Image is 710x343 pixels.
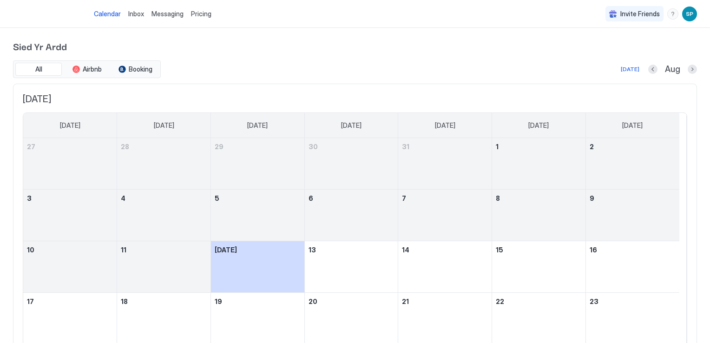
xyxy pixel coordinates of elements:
span: [DATE] [622,121,643,130]
span: 17 [27,297,34,305]
span: Airbnb [83,65,102,73]
td: August 6, 2025 [304,190,398,241]
a: July 31, 2025 [398,138,492,155]
a: August 18, 2025 [117,293,210,310]
div: [DATE] [621,65,639,73]
a: August 22, 2025 [492,293,585,310]
a: August 12, 2025 [211,241,304,258]
span: 3 [27,194,32,202]
a: August 2, 2025 [586,138,679,155]
span: [DATE] [154,121,174,130]
span: 16 [590,246,597,254]
span: [DATE] [215,246,237,254]
td: July 27, 2025 [23,138,117,190]
div: tab-group [13,60,161,78]
td: August 5, 2025 [210,190,304,241]
td: August 13, 2025 [304,241,398,293]
a: Monday [145,113,184,138]
span: [DATE] [435,121,455,130]
td: July 29, 2025 [210,138,304,190]
button: Airbnb [64,63,110,76]
a: Calendar [94,9,121,19]
td: August 8, 2025 [492,190,586,241]
td: August 10, 2025 [23,241,117,293]
td: August 7, 2025 [398,190,492,241]
span: 2 [590,143,594,151]
span: 6 [309,194,313,202]
button: Next month [688,65,697,74]
a: Saturday [613,113,652,138]
a: August 8, 2025 [492,190,585,207]
span: 28 [121,143,129,151]
td: July 31, 2025 [398,138,492,190]
a: August 6, 2025 [305,190,398,207]
span: Invite Friends [620,10,660,18]
span: [DATE] [341,121,362,130]
a: August 5, 2025 [211,190,304,207]
div: User profile [682,7,697,21]
span: Calendar [94,10,121,18]
td: August 4, 2025 [117,190,211,241]
a: August 7, 2025 [398,190,492,207]
div: menu [667,8,678,20]
td: August 1, 2025 [492,138,586,190]
a: August 17, 2025 [23,293,117,310]
a: Thursday [426,113,465,138]
td: August 2, 2025 [585,138,679,190]
a: Messaging [151,9,184,19]
a: Friday [519,113,558,138]
a: Wednesday [332,113,371,138]
td: July 28, 2025 [117,138,211,190]
a: August 15, 2025 [492,241,585,258]
a: August 1, 2025 [492,138,585,155]
a: August 13, 2025 [305,241,398,258]
span: 23 [590,297,598,305]
span: [DATE] [60,121,80,130]
a: August 16, 2025 [586,241,679,258]
span: 9 [590,194,594,202]
a: August 23, 2025 [586,293,679,310]
td: August 12, 2025 [210,241,304,293]
span: 30 [309,143,318,151]
span: 19 [215,297,222,305]
span: [DATE] [528,121,549,130]
a: July 27, 2025 [23,138,117,155]
span: 1 [496,143,499,151]
span: All [35,65,42,73]
button: Booking [112,63,158,76]
span: Booking [129,65,152,73]
span: [DATE] [23,93,687,105]
span: 7 [402,194,406,202]
td: August 3, 2025 [23,190,117,241]
button: [DATE] [619,64,641,75]
span: 21 [402,297,409,305]
a: August 14, 2025 [398,241,492,258]
a: August 11, 2025 [117,241,210,258]
span: Sied Yr Ardd [13,39,697,53]
button: All [15,63,62,76]
td: July 30, 2025 [304,138,398,190]
a: Sunday [51,113,90,138]
span: Inbox [128,10,144,18]
span: 15 [496,246,503,254]
span: Pricing [191,10,211,18]
span: 27 [27,143,35,151]
a: July 29, 2025 [211,138,304,155]
a: August 10, 2025 [23,241,117,258]
a: August 9, 2025 [586,190,679,207]
span: 11 [121,246,126,254]
span: 31 [402,143,409,151]
td: August 11, 2025 [117,241,211,293]
a: July 30, 2025 [305,138,398,155]
a: August 4, 2025 [117,190,210,207]
td: August 15, 2025 [492,241,586,293]
span: 10 [27,246,34,254]
a: August 20, 2025 [305,293,398,310]
span: 22 [496,297,504,305]
span: 4 [121,194,125,202]
span: 18 [121,297,128,305]
a: July 28, 2025 [117,138,210,155]
a: August 21, 2025 [398,293,492,310]
span: 5 [215,194,219,202]
a: Host Tools Logo [13,7,83,21]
